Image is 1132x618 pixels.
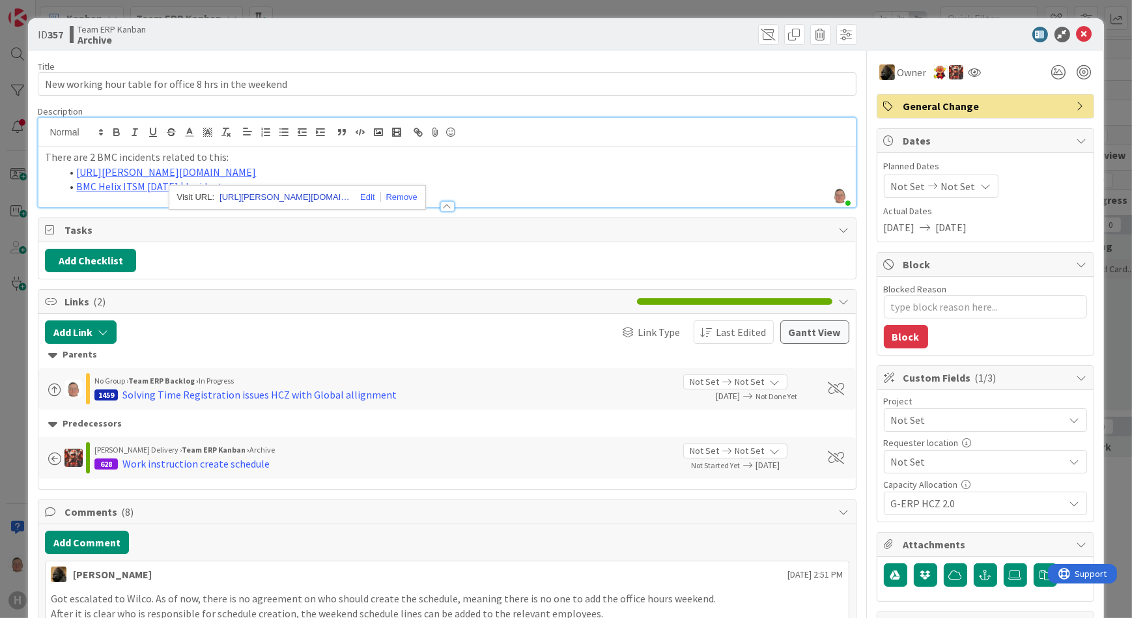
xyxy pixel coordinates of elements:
span: Actual Dates [884,204,1087,218]
button: Gantt View [780,320,849,344]
span: Not Set [891,178,926,194]
a: BMC Helix ITSM [DATE] | Incident [76,180,223,193]
div: Solving Time Registration issues HCZ with Global allignment [122,387,397,402]
img: o7atu1bXEz0AwRIxqlOYmU5UxQC1bWsS.png [831,186,849,204]
span: Dates [903,133,1070,148]
div: Project [884,397,1087,406]
div: [PERSON_NAME] [73,567,152,582]
span: ( 8 ) [121,505,134,518]
img: ND [879,64,895,80]
button: Add Checklist [45,249,136,272]
span: Team ERP Kanban [78,24,146,35]
img: ND [51,567,66,582]
span: Custom Fields [903,370,1070,386]
span: Not Started Yet [692,460,741,470]
b: Archive [78,35,146,45]
img: LC [933,65,948,79]
a: [URL][PERSON_NAME][DOMAIN_NAME] [219,189,350,206]
img: JK [949,65,963,79]
div: 1459 [94,389,118,400]
div: Work instruction create schedule [122,456,270,471]
span: Not Set [891,453,1058,471]
span: Owner [898,64,927,80]
span: Description [38,105,83,117]
span: ( 1/3 ) [975,371,997,384]
span: Not Set [735,444,765,458]
span: Tasks [64,222,832,238]
span: [DATE] [936,219,967,235]
span: Comments [64,504,832,520]
img: JK [64,449,83,467]
b: Team ERP Backlog › [128,376,199,386]
button: Block [884,325,928,348]
span: Attachments [903,537,1070,552]
span: Links [64,294,630,309]
b: Team ERP Kanban › [182,445,249,455]
p: Got escalated to Wilco. As of now, there is no agreement on who should create the schedule, meani... [51,591,843,606]
span: No Group › [94,376,128,386]
span: ID [38,27,63,42]
span: Not Set [690,444,720,458]
span: Not Done Yet [756,391,798,401]
span: Not Set [735,375,765,389]
span: Link Type [638,324,681,340]
span: Not Set [941,178,976,194]
button: Add Comment [45,531,129,554]
button: Add Link [45,320,117,344]
div: 628 [94,458,118,470]
span: [PERSON_NAME] Delivery › [94,445,182,455]
label: Blocked Reason [884,283,947,295]
span: Support [27,2,59,18]
span: In Progress [199,376,234,386]
b: 357 [48,28,63,41]
label: Title [38,61,55,72]
img: lD [64,380,83,398]
span: Block [903,257,1070,272]
span: [DATE] [756,458,814,472]
span: General Change [903,98,1070,114]
span: [DATE] [683,389,741,403]
span: Last Edited [716,324,767,340]
input: type card name here... [38,72,856,96]
div: Capacity Allocation [884,480,1087,489]
span: Planned Dates [884,160,1087,173]
button: Last Edited [694,320,774,344]
span: [DATE] [884,219,915,235]
span: [DATE] 2:51 PM [788,568,843,582]
span: Not Set [690,375,720,389]
div: Requester location [884,438,1087,447]
a: [URL][PERSON_NAME][DOMAIN_NAME] [76,165,256,178]
p: There are 2 BMC incidents related to this: [45,150,849,165]
span: Not Set [891,411,1058,429]
div: Parents [48,348,845,362]
span: G-ERP HCZ 2.0 [891,494,1058,513]
span: ( 2 ) [93,295,106,308]
div: Predecessors [48,417,845,431]
span: Archive [249,445,275,455]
